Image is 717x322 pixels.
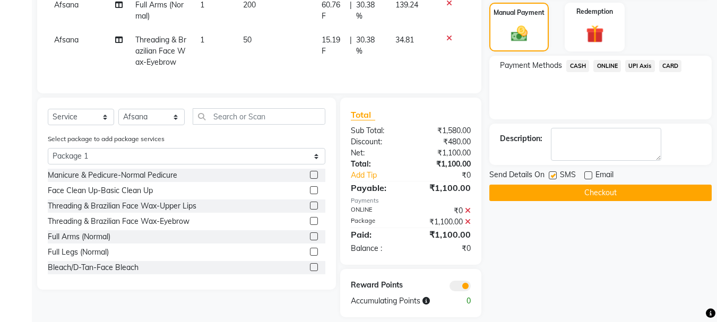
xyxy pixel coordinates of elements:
[576,7,613,16] label: Redemption
[411,159,479,170] div: ₹1,100.00
[625,60,655,72] span: UPI Axis
[343,125,411,136] div: Sub Total:
[350,34,352,57] span: |
[489,185,712,201] button: Checkout
[135,35,186,67] span: Threading & Brazilian Face Wax-Eyebrow
[411,125,479,136] div: ₹1,580.00
[411,136,479,147] div: ₹480.00
[659,60,682,72] span: CARD
[411,243,479,254] div: ₹0
[411,228,479,241] div: ₹1,100.00
[343,216,411,228] div: Package
[494,8,545,18] label: Manual Payment
[595,169,614,182] span: Email
[48,216,189,227] div: Threading & Brazilian Face Wax-Eyebrow
[48,134,165,144] label: Select package to add package services
[343,205,411,216] div: ONLINE
[193,108,325,125] input: Search or Scan
[343,280,411,291] div: Reward Points
[411,181,479,194] div: ₹1,100.00
[445,295,479,307] div: 0
[54,35,79,45] span: Afsana
[500,133,542,144] div: Description:
[422,170,479,181] div: ₹0
[343,147,411,159] div: Net:
[48,262,139,273] div: Bleach/D-Tan-Face Bleach
[343,136,411,147] div: Discount:
[200,35,204,45] span: 1
[506,24,533,43] img: _cash.svg
[343,228,411,241] div: Paid:
[48,231,110,242] div: Full Arms (Normal)
[343,159,411,170] div: Total:
[411,216,479,228] div: ₹1,100.00
[560,169,576,182] span: SMS
[411,205,479,216] div: ₹0
[343,170,422,181] a: Add Tip
[48,170,177,181] div: Manicure & Pedicure-Normal Pedicure
[48,201,196,212] div: Threading & Brazilian Face Wax-Upper Lips
[566,60,589,72] span: CASH
[343,295,445,307] div: Accumulating Points
[500,60,562,71] span: Payment Methods
[243,35,252,45] span: 50
[48,247,109,258] div: Full Legs (Normal)
[581,23,609,45] img: _gift.svg
[593,60,621,72] span: ONLINE
[356,34,383,57] span: 30.38 %
[411,147,479,159] div: ₹1,100.00
[343,243,411,254] div: Balance :
[395,35,414,45] span: 34.81
[322,34,346,57] span: 15.19 F
[343,181,411,194] div: Payable:
[489,169,545,182] span: Send Details On
[351,109,375,120] span: Total
[351,196,471,205] div: Payments
[48,185,153,196] div: Face Clean Up-Basic Clean Up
